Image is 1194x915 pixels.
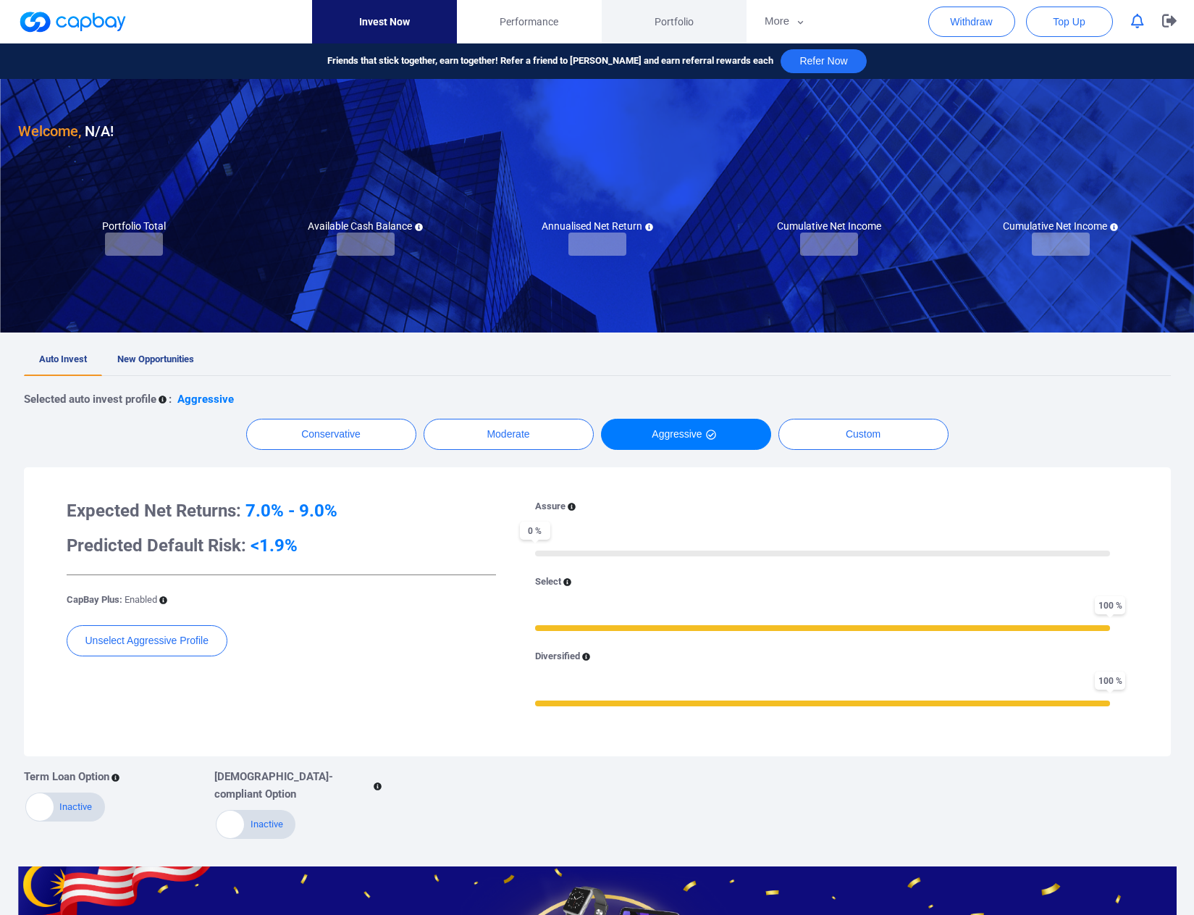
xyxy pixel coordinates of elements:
h3: Predicted Default Risk: [67,534,496,557]
span: New Opportunities [117,354,194,364]
span: Portfolio [655,14,694,30]
button: Moderate [424,419,594,450]
button: Unselect Aggressive Profile [67,625,227,656]
h5: Portfolio Total [102,220,166,233]
span: Welcome, [18,122,81,140]
span: Auto Invest [39,354,87,364]
h5: Cumulative Net Income [777,220,881,233]
button: Custom [778,419,949,450]
span: Enabled [125,594,157,605]
span: Performance [500,14,558,30]
p: Term Loan Option [24,768,109,785]
p: CapBay Plus: [67,593,157,608]
p: Select [535,575,561,590]
button: Top Up [1026,7,1113,37]
h3: N/A ! [18,120,114,143]
p: : [169,390,172,408]
button: Conservative [246,419,416,450]
p: Diversified [535,649,580,664]
span: 0 % [520,522,550,540]
button: Aggressive [601,419,771,450]
button: Refer Now [781,49,866,73]
h3: Expected Net Returns: [67,499,496,522]
h5: Annualised Net Return [542,220,653,233]
span: 7.0% - 9.0% [245,501,337,521]
p: [DEMOGRAPHIC_DATA]-compliant Option [214,768,371,803]
span: <1.9% [251,535,298,556]
p: Assure [535,499,566,514]
span: Top Up [1053,14,1085,29]
p: Aggressive [177,390,234,408]
p: Selected auto invest profile [24,390,156,408]
span: 100 % [1095,672,1125,690]
button: Withdraw [928,7,1015,37]
h5: Available Cash Balance [308,220,423,233]
h5: Cumulative Net Income [1003,220,1118,233]
span: Friends that stick together, earn together! Refer a friend to [PERSON_NAME] and earn referral rew... [327,54,773,69]
span: 100 % [1095,596,1125,614]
